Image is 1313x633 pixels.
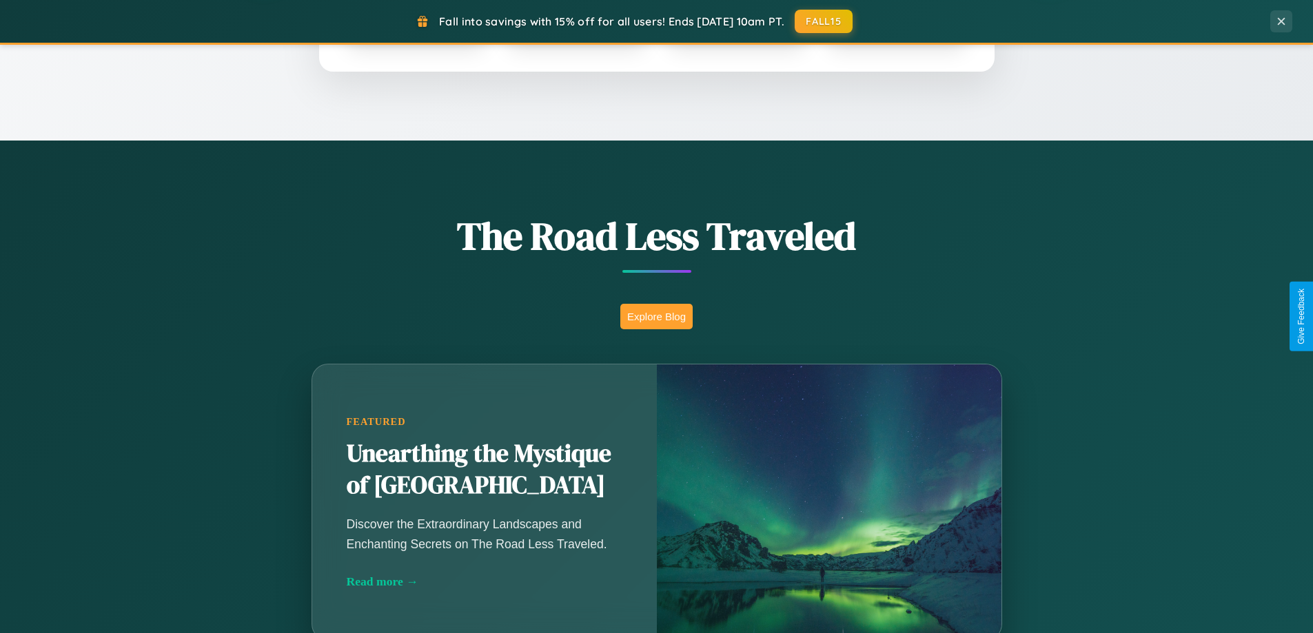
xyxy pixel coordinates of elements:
div: Featured [347,416,622,428]
button: FALL15 [795,10,853,33]
h2: Unearthing the Mystique of [GEOGRAPHIC_DATA] [347,438,622,501]
div: Read more → [347,574,622,589]
p: Discover the Extraordinary Landscapes and Enchanting Secrets on The Road Less Traveled. [347,515,622,553]
button: Explore Blog [620,304,693,329]
h1: The Road Less Traveled [243,209,1070,262]
span: Fall into savings with 15% off for all users! Ends [DATE] 10am PT. [439,14,784,28]
div: Give Feedback [1296,289,1306,344]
